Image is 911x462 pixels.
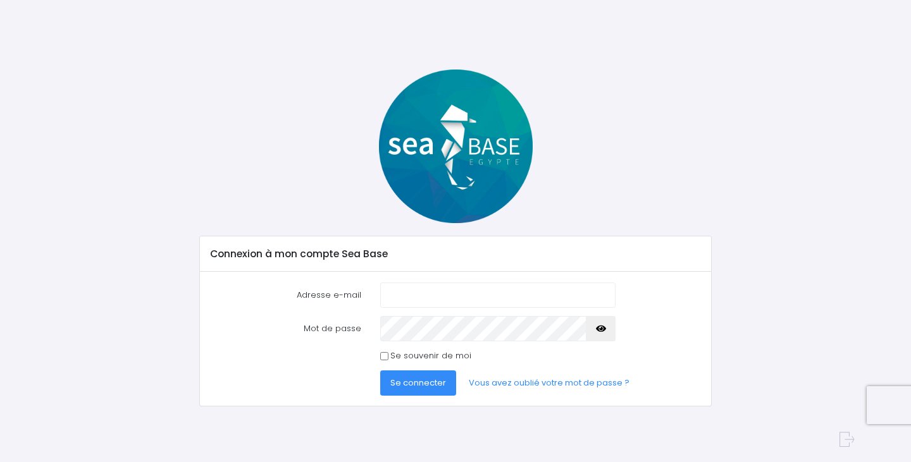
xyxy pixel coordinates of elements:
label: Se souvenir de moi [390,350,471,362]
label: Adresse e-mail [201,283,370,308]
div: Connexion à mon compte Sea Base [200,236,711,272]
span: Se connecter [390,377,446,389]
button: Se connecter [380,370,456,396]
label: Mot de passe [201,316,370,341]
a: Vous avez oublié votre mot de passe ? [459,370,640,396]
